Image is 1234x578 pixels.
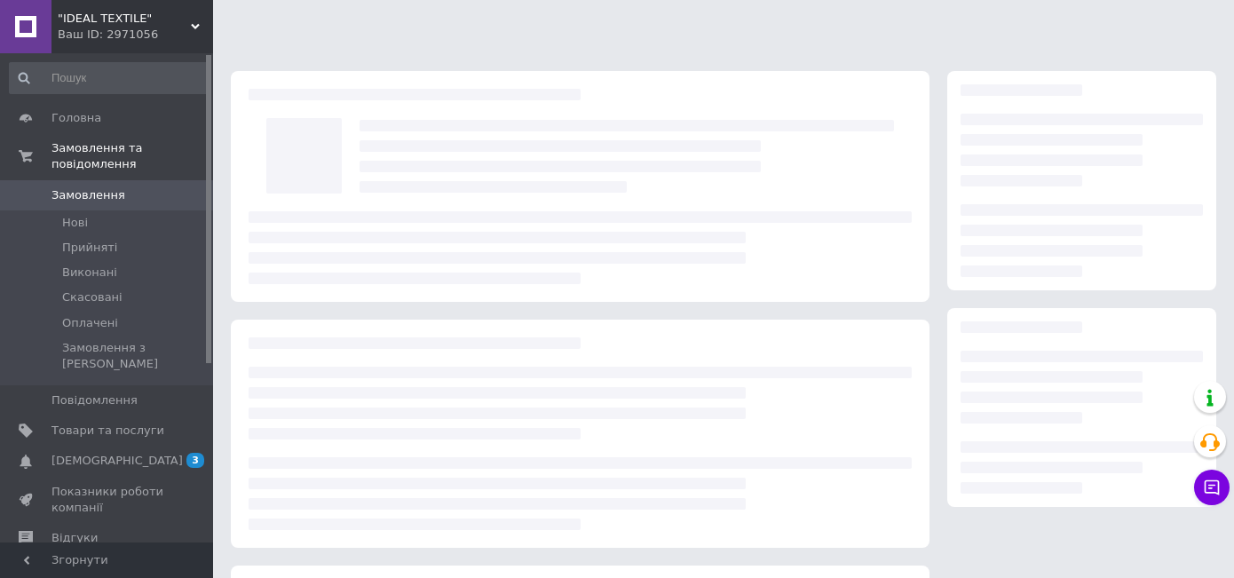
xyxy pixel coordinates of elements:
div: Ваш ID: 2971056 [58,27,213,43]
span: Виконані [62,265,117,281]
span: Товари та послуги [51,423,164,439]
span: 3 [186,453,204,468]
span: Замовлення [51,187,125,203]
span: Замовлення з [PERSON_NAME] [62,340,208,372]
span: Оплачені [62,315,118,331]
span: [DEMOGRAPHIC_DATA] [51,453,183,469]
span: Показники роботи компанії [51,484,164,516]
span: Головна [51,110,101,126]
input: Пошук [9,62,210,94]
span: "IDEAL TEXTILE" [58,11,191,27]
span: Відгуки [51,530,98,546]
span: Повідомлення [51,392,138,408]
button: Чат з покупцем [1194,470,1230,505]
span: Скасовані [62,289,123,305]
span: Прийняті [62,240,117,256]
span: Нові [62,215,88,231]
span: Замовлення та повідомлення [51,140,213,172]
